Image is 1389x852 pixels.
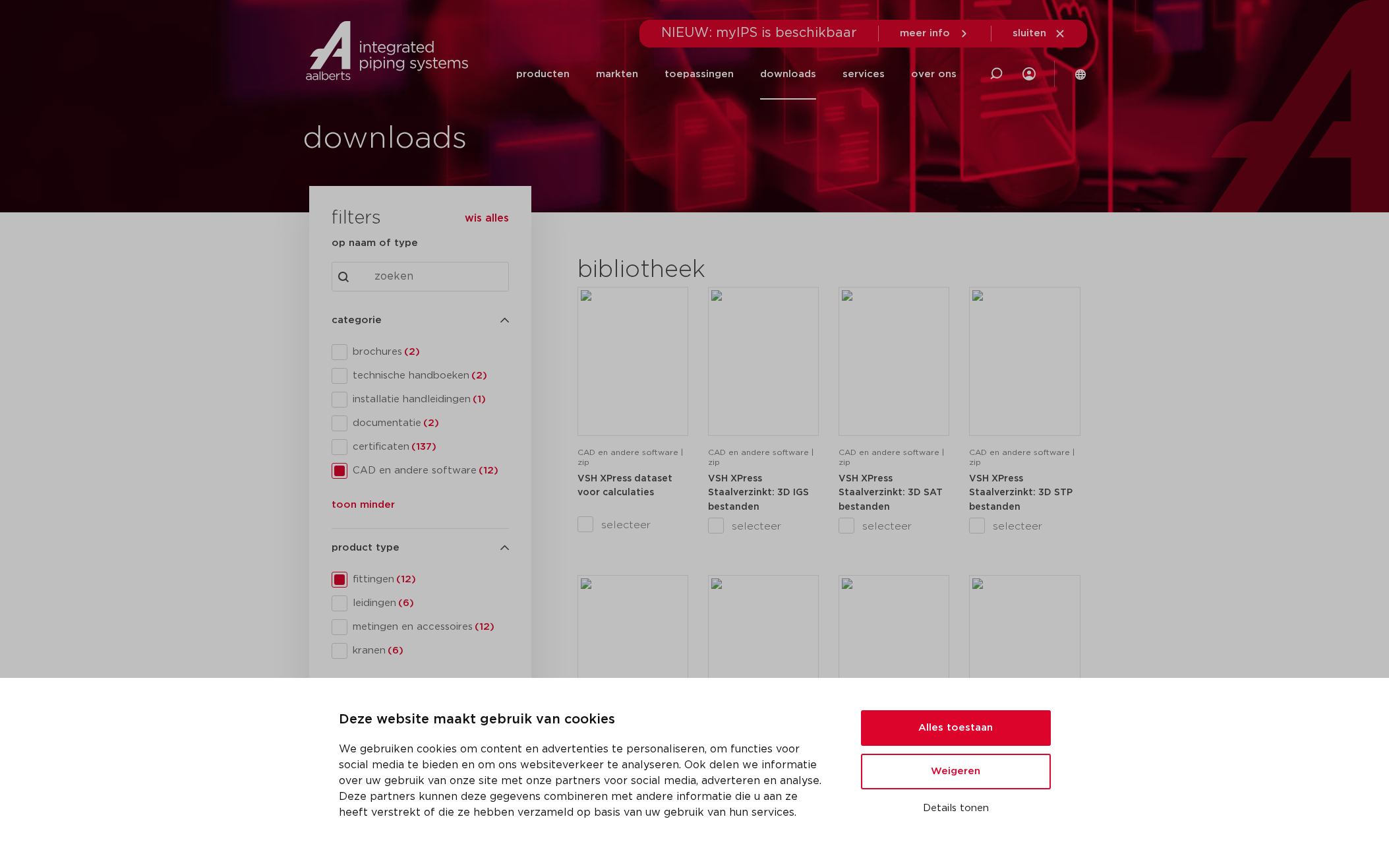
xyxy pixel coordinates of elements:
[332,344,509,360] div: brochures(2)
[347,393,509,406] span: installatie handleidingen
[839,518,949,534] label: selecteer
[711,290,815,433] img: Download-Placeholder-1.png
[409,442,436,452] span: (137)
[661,26,857,40] span: NIEUW: myIPS is beschikbaar
[577,255,812,286] h2: bibliotheek
[839,448,944,466] span: CAD en andere software | zip
[842,578,946,721] img: Download-Placeholder-1.png
[339,741,829,820] p: We gebruiken cookies om content en advertenties te personaliseren, om functies voor social media ...
[347,417,509,430] span: documentatie
[911,49,957,100] a: over ons
[900,28,970,40] a: meer info
[347,644,509,657] span: kranen
[708,518,819,534] label: selecteer
[581,290,685,433] img: Download-Placeholder-1.png
[969,518,1080,534] label: selecteer
[711,578,815,721] img: Download-Placeholder-1.png
[760,49,816,100] a: downloads
[396,598,414,608] span: (6)
[347,346,509,359] span: brochures
[596,49,638,100] a: markten
[332,572,509,588] div: fittingen(12)
[471,394,486,404] span: (1)
[708,474,809,512] strong: VSH XPress Staalverzinkt: 3D IGS bestanden
[332,439,509,455] div: certificaten(137)
[332,415,509,431] div: documentatie(2)
[577,473,672,498] a: VSH XPress dataset voor calculaties
[861,797,1051,820] button: Details tonen
[347,369,509,382] span: technische handboeken
[577,474,672,498] strong: VSH XPress dataset voor calculaties
[332,313,509,328] h4: categorie
[1013,28,1066,40] a: sluiten
[465,212,509,225] button: wis alles
[386,646,403,655] span: (6)
[842,290,946,433] img: Download-Placeholder-1.png
[708,448,813,466] span: CAD en andere software | zip
[332,595,509,611] div: leidingen(6)
[347,573,509,586] span: fittingen
[516,49,570,100] a: producten
[303,118,688,160] h1: downloads
[861,754,1051,789] button: Weigeren
[581,578,685,721] img: Download-Placeholder-1.png
[394,574,416,584] span: (12)
[347,441,509,454] span: certificaten
[421,418,439,428] span: (2)
[347,464,509,477] span: CAD en andere software
[332,392,509,408] div: installatie handleidingen(1)
[839,474,943,512] strong: VSH XPress Staalverzinkt: 3D SAT bestanden
[969,474,1073,512] strong: VSH XPress Staalverzinkt: 3D STP bestanden
[969,473,1073,512] a: VSH XPress Staalverzinkt: 3D STP bestanden
[477,466,498,475] span: (12)
[402,347,420,357] span: (2)
[332,619,509,635] div: metingen en accessoires(12)
[972,578,1077,721] img: Download-Placeholder-1.png
[332,643,509,659] div: kranen(6)
[861,710,1051,746] button: Alles toestaan
[347,621,509,634] span: metingen en accessoires
[708,473,809,512] a: VSH XPress Staalverzinkt: 3D IGS bestanden
[972,290,1077,433] img: Download-Placeholder-1.png
[332,368,509,384] div: technische handboeken(2)
[332,497,395,518] button: toon minder
[839,473,943,512] a: VSH XPress Staalverzinkt: 3D SAT bestanden
[469,371,487,380] span: (2)
[577,448,683,466] span: CAD en andere software | zip
[969,448,1075,466] span: CAD en andere software | zip
[332,540,509,556] h4: product type
[577,517,688,533] label: selecteer
[900,28,950,38] span: meer info
[842,49,885,100] a: services
[332,463,509,479] div: CAD en andere software(12)
[339,710,829,731] p: Deze website maakt gebruik van cookies
[665,49,734,100] a: toepassingen
[347,597,509,610] span: leidingen
[332,238,418,248] strong: op naam of type
[473,622,494,632] span: (12)
[332,203,381,235] h3: filters
[516,49,957,100] nav: Menu
[1013,28,1046,38] span: sluiten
